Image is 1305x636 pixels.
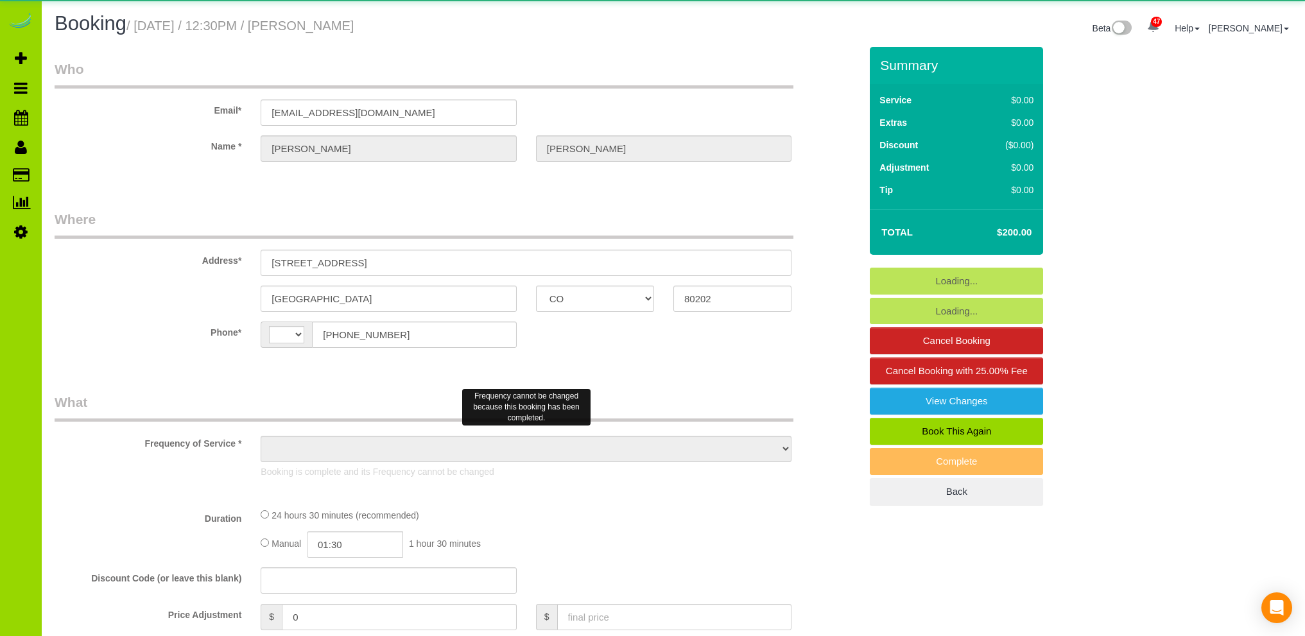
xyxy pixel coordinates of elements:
[879,184,893,196] label: Tip
[881,227,913,237] strong: Total
[870,418,1043,445] a: Book This Again
[978,184,1033,196] div: $0.00
[312,322,516,348] input: Phone*
[886,365,1028,376] span: Cancel Booking with 25.00% Fee
[879,139,918,151] label: Discount
[261,604,282,630] span: $
[462,389,591,425] div: Frequency cannot be changed because this booking has been completed.
[1261,592,1292,623] div: Open Intercom Messenger
[55,12,126,35] span: Booking
[45,433,251,450] label: Frequency of Service *
[45,567,251,585] label: Discount Code (or leave this blank)
[126,19,354,33] small: / [DATE] / 12:30PM / [PERSON_NAME]
[45,322,251,339] label: Phone*
[870,388,1043,415] a: View Changes
[55,393,793,422] legend: What
[45,604,251,621] label: Price Adjustment
[272,538,301,549] span: Manual
[1093,23,1132,33] a: Beta
[978,116,1033,129] div: $0.00
[45,99,251,117] label: Email*
[958,227,1032,238] h4: $200.00
[409,538,481,549] span: 1 hour 30 minutes
[870,357,1043,384] a: Cancel Booking with 25.00% Fee
[261,286,516,312] input: City*
[879,94,912,107] label: Service
[1111,21,1132,37] img: New interface
[673,286,791,312] input: Zip Code*
[879,161,929,174] label: Adjustment
[1141,13,1166,41] a: 47
[8,13,33,31] img: Automaid Logo
[261,99,516,126] input: Email*
[557,604,792,630] input: final price
[870,478,1043,505] a: Back
[880,58,1037,73] h3: Summary
[536,135,791,162] input: Last Name*
[978,139,1033,151] div: ($0.00)
[870,327,1043,354] a: Cancel Booking
[1209,23,1289,33] a: [PERSON_NAME]
[55,60,793,89] legend: Who
[261,135,516,162] input: First Name*
[55,210,793,239] legend: Where
[978,161,1033,174] div: $0.00
[536,604,557,630] span: $
[978,94,1033,107] div: $0.00
[45,250,251,267] label: Address*
[45,135,251,153] label: Name *
[272,510,419,520] span: 24 hours 30 minutes (recommended)
[45,508,251,525] label: Duration
[1175,23,1200,33] a: Help
[1151,17,1162,27] span: 47
[261,465,791,478] p: Booking is complete and its Frequency cannot be changed
[879,116,907,129] label: Extras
